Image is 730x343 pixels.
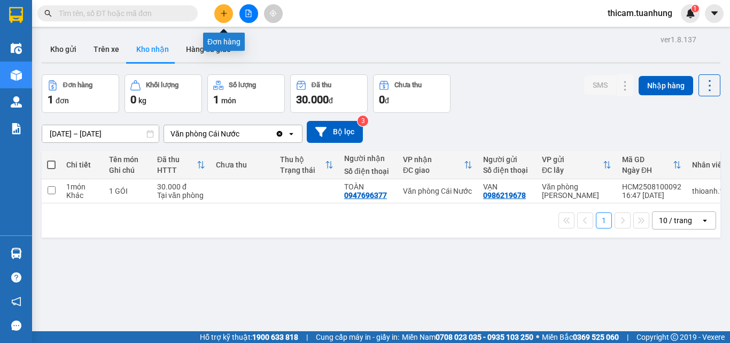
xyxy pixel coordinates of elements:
[344,191,387,200] div: 0947696377
[146,81,178,89] div: Khối lượng
[42,125,159,142] input: Select a date range.
[661,34,696,45] div: ver 1.8.137
[622,182,681,191] div: HCM2508100092
[275,129,284,138] svg: Clear value
[66,182,98,191] div: 1 món
[240,128,242,139] input: Selected Văn phòng Cái Nước.
[398,151,478,179] th: Toggle SortBy
[701,216,709,225] svg: open
[11,43,22,54] img: warehouse-icon
[177,36,239,62] button: Hàng đã giao
[245,10,252,17] span: file-add
[622,191,681,200] div: 16:47 [DATE]
[639,76,693,95] button: Nhập hàng
[329,96,333,105] span: đ
[379,93,385,106] span: 0
[138,96,146,105] span: kg
[483,191,526,200] div: 0986219678
[221,96,236,105] span: món
[436,333,533,341] strong: 0708 023 035 - 0935 103 250
[573,333,619,341] strong: 0369 525 060
[705,4,724,23] button: caret-down
[63,81,92,89] div: Đơn hàng
[296,93,329,106] span: 30.000
[312,81,331,89] div: Đã thu
[11,296,21,307] span: notification
[66,191,98,200] div: Khác
[280,155,325,164] div: Thu hộ
[157,191,205,200] div: Tại văn phòng
[200,331,298,343] span: Hỗ trợ kỹ thuật:
[213,93,219,106] span: 1
[42,74,119,113] button: Đơn hàng1đơn
[344,182,392,191] div: TOÀN
[403,166,464,174] div: ĐC giao
[671,333,678,341] span: copyright
[710,9,719,18] span: caret-down
[157,166,197,174] div: HTTT
[344,154,392,163] div: Người nhận
[584,75,616,95] button: SMS
[59,7,185,19] input: Tìm tên, số ĐT hoặc mã đơn
[287,129,296,138] svg: open
[11,70,22,81] img: warehouse-icon
[483,166,531,174] div: Số điện thoại
[542,155,603,164] div: VP gửi
[239,4,258,23] button: file-add
[622,166,673,174] div: Ngày ĐH
[280,166,325,174] div: Trạng thái
[537,151,617,179] th: Toggle SortBy
[109,166,146,174] div: Ghi chú
[48,93,53,106] span: 1
[11,123,22,134] img: solution-icon
[693,5,697,12] span: 1
[627,331,628,343] span: |
[11,96,22,108] img: warehouse-icon
[290,74,368,113] button: Đã thu30.000đ
[56,96,69,105] span: đơn
[483,182,531,191] div: VẠN
[686,9,695,18] img: icon-new-feature
[483,155,531,164] div: Người gửi
[344,167,392,176] div: Số điện thoại
[659,215,692,226] div: 10 / trang
[394,81,422,89] div: Chưa thu
[207,74,285,113] button: Số lượng1món
[403,187,472,195] div: Văn phòng Cái Nước
[617,151,687,179] th: Toggle SortBy
[542,182,611,200] div: Văn phòng [PERSON_NAME]
[157,182,205,191] div: 30.000 đ
[264,4,283,23] button: aim
[152,151,211,179] th: Toggle SortBy
[307,121,363,143] button: Bộ lọc
[11,272,21,283] span: question-circle
[130,93,136,106] span: 0
[403,155,464,164] div: VP nhận
[229,81,256,89] div: Số lượng
[42,36,85,62] button: Kho gửi
[306,331,308,343] span: |
[85,36,128,62] button: Trên xe
[596,212,612,228] button: 1
[109,155,146,164] div: Tên món
[692,5,699,12] sup: 1
[11,321,21,331] span: message
[269,10,277,17] span: aim
[214,4,233,23] button: plus
[128,36,177,62] button: Kho nhận
[385,96,389,105] span: đ
[542,166,603,174] div: ĐC lấy
[216,161,269,169] div: Chưa thu
[316,331,399,343] span: Cung cấp máy in - giấy in:
[599,6,681,20] span: thicam.tuanhung
[542,331,619,343] span: Miền Bắc
[125,74,202,113] button: Khối lượng0kg
[157,155,197,164] div: Đã thu
[66,161,98,169] div: Chi tiết
[170,128,239,139] div: Văn phòng Cái Nước
[252,333,298,341] strong: 1900 633 818
[275,151,339,179] th: Toggle SortBy
[402,331,533,343] span: Miền Nam
[373,74,451,113] button: Chưa thu0đ
[109,187,146,195] div: 1 GÓI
